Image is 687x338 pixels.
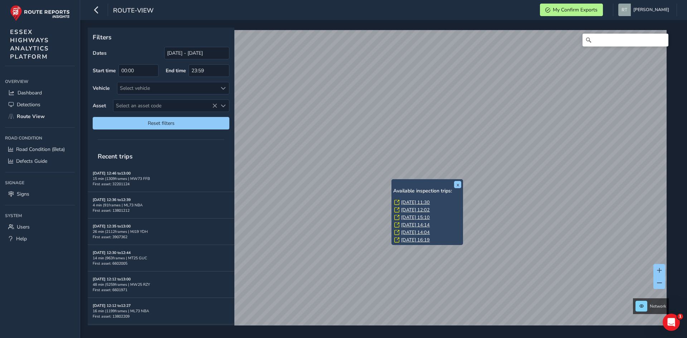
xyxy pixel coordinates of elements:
span: My Confirm Exports [553,6,598,13]
strong: [DATE] 12:46 to 13:00 [93,171,131,176]
span: Recent trips [93,147,138,166]
div: 14 min | 963 frames | MT25 GUC [93,255,229,261]
label: Asset [93,102,106,109]
label: Dates [93,50,107,57]
h6: Available inspection trips: [393,188,461,194]
img: rr logo [10,5,70,21]
a: Detections [5,99,75,111]
span: First asset: 13801212 [93,208,130,213]
span: Users [17,224,30,230]
span: Help [16,235,27,242]
div: Signage [5,177,75,188]
span: [PERSON_NAME] [633,4,669,16]
strong: [DATE] 12:30 to 12:44 [93,250,131,255]
strong: [DATE] 12:35 to 13:00 [93,224,131,229]
span: Reset filters [98,120,224,127]
span: 1 [677,314,683,319]
button: My Confirm Exports [540,4,603,16]
a: Users [5,221,75,233]
strong: [DATE] 12:12 to 13:00 [93,276,131,282]
div: 16 min | 1199 frames | ML73 NBA [93,308,229,314]
label: Vehicle [93,85,110,92]
div: 26 min | 2112 frames | MJ19 YDH [93,229,229,234]
span: First asset: 13802209 [93,314,130,319]
span: Dashboard [18,89,42,96]
p: Filters [93,33,229,42]
a: [DATE] 11:30 [401,199,430,206]
span: First asset: 32201124 [93,181,130,187]
img: diamond-layout [618,4,631,16]
div: Road Condition [5,133,75,143]
span: Detections [17,101,40,108]
span: First asset: 6601971 [93,287,127,293]
span: ESSEX HIGHWAYS ANALYTICS PLATFORM [10,28,49,61]
a: Road Condition (Beta) [5,143,75,155]
a: [DATE] 14:04 [401,229,430,236]
strong: [DATE] 12:36 to 12:39 [93,197,131,202]
span: First asset: 6602005 [93,261,127,266]
iframe: Intercom live chat [663,314,680,331]
span: First asset: 3907362 [93,234,127,240]
a: [DATE] 15:10 [401,214,430,221]
span: Defects Guide [16,158,47,165]
span: Route View [17,113,45,120]
div: Select an asset code [217,100,229,112]
button: [PERSON_NAME] [618,4,672,16]
strong: [DATE] 12:12 to 12:27 [93,303,131,308]
a: Defects Guide [5,155,75,167]
div: 48 min | 5259 frames | MW25 RZY [93,282,229,287]
a: Dashboard [5,87,75,99]
span: Select an asset code [113,100,217,112]
input: Search [583,34,668,46]
label: Start time [93,67,116,74]
a: Help [5,233,75,245]
canvas: Map [90,30,667,334]
button: Reset filters [93,117,229,129]
span: Road Condition (Beta) [16,146,65,153]
span: Signs [17,191,29,197]
div: System [5,210,75,221]
div: 4 min | 91 frames | ML73 NBA [93,202,229,208]
a: Signs [5,188,75,200]
div: Overview [5,76,75,87]
label: End time [166,67,186,74]
button: x [454,181,461,188]
a: Route View [5,111,75,122]
div: Select vehicle [117,82,217,94]
a: [DATE] 14:14 [401,222,430,228]
span: Network [650,303,666,309]
div: 15 min | 1309 frames | MW73 FFB [93,176,229,181]
a: [DATE] 12:02 [401,207,430,213]
a: [DATE] 16:19 [401,237,430,243]
span: route-view [113,6,154,16]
